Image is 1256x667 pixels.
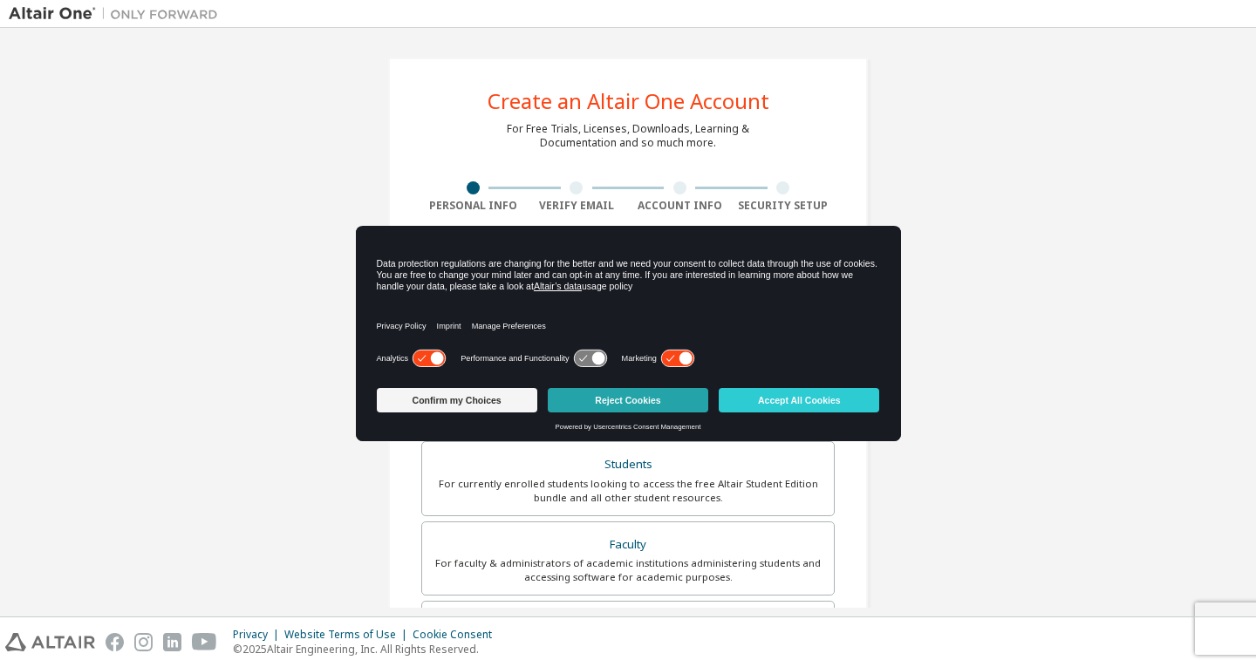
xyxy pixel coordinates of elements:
[421,199,525,213] div: Personal Info
[433,453,823,477] div: Students
[525,199,629,213] div: Verify Email
[488,91,769,112] div: Create an Altair One Account
[413,628,502,642] div: Cookie Consent
[163,633,181,651] img: linkedin.svg
[134,633,153,651] img: instagram.svg
[106,633,124,651] img: facebook.svg
[433,533,823,557] div: Faculty
[5,633,95,651] img: altair_logo.svg
[192,633,217,651] img: youtube.svg
[233,628,284,642] div: Privacy
[628,199,732,213] div: Account Info
[507,122,749,150] div: For Free Trials, Licenses, Downloads, Learning & Documentation and so much more.
[233,642,502,657] p: © 2025 Altair Engineering, Inc. All Rights Reserved.
[433,477,823,505] div: For currently enrolled students looking to access the free Altair Student Edition bundle and all ...
[732,199,836,213] div: Security Setup
[433,556,823,584] div: For faculty & administrators of academic institutions administering students and accessing softwa...
[284,628,413,642] div: Website Terms of Use
[9,5,227,23] img: Altair One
